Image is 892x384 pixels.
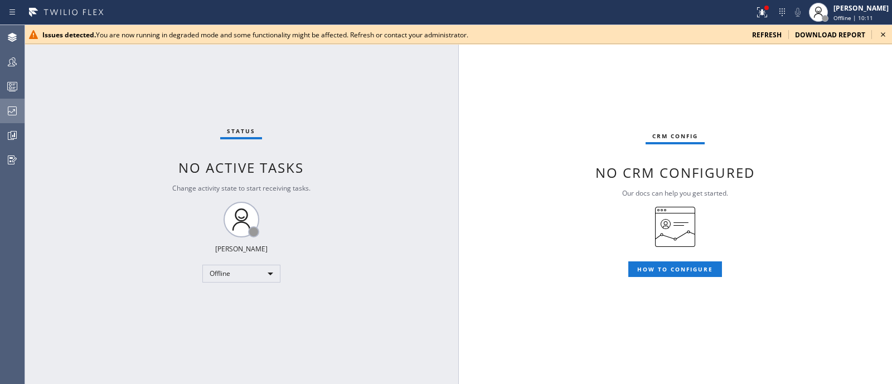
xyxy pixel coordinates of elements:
[637,265,713,273] span: HOW TO CONFIGURE
[178,158,304,177] span: No active tasks
[652,132,698,140] span: CRM config
[628,261,722,277] button: HOW TO CONFIGURE
[622,188,728,198] span: Our docs can help you get started.
[833,14,873,22] span: Offline | 10:11
[595,163,755,182] span: No CRM configured
[227,127,255,135] span: Status
[42,30,743,40] div: You are now running in degraded mode and some functionality might be affected. Refresh or contact...
[790,4,806,20] button: Mute
[795,30,865,40] span: download report
[215,244,268,254] div: [PERSON_NAME]
[833,3,889,13] div: [PERSON_NAME]
[42,30,96,40] b: Issues detected.
[202,265,280,283] div: Offline
[752,30,782,40] span: refresh
[172,183,311,193] span: Change activity state to start receiving tasks.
